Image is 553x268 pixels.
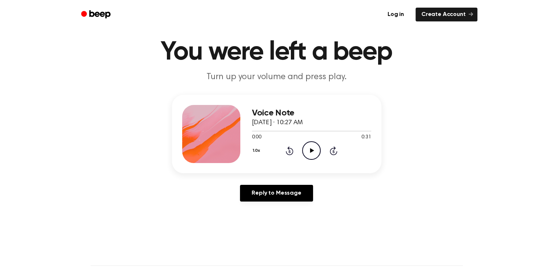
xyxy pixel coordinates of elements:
span: 0:31 [361,134,371,141]
a: Beep [76,8,117,22]
h1: You were left a beep [91,39,463,65]
a: Create Account [416,8,477,21]
p: Turn up your volume and press play. [137,71,416,83]
h3: Voice Note [252,108,371,118]
span: [DATE] · 10:27 AM [252,119,303,126]
button: 1.0x [252,145,263,157]
a: Log in [380,6,411,23]
a: Reply to Message [240,185,313,202]
span: 0:00 [252,134,261,141]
